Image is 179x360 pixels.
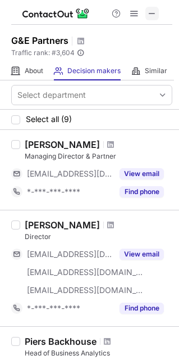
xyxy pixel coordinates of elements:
span: Select all (9) [26,115,72,124]
span: Traffic rank: # 3,604 [11,49,75,57]
div: Managing Director & Partner [25,151,172,161]
h1: G&E Partners [11,34,68,47]
span: About [25,66,43,75]
span: Similar [145,66,167,75]
div: [PERSON_NAME] [25,139,100,150]
div: Piers Backhouse [25,336,97,347]
span: Decision makers [67,66,121,75]
button: Reveal Button [120,249,164,260]
div: Head of Business Analytics [25,348,172,358]
button: Reveal Button [120,168,164,179]
div: [PERSON_NAME] [25,219,100,231]
img: ContactOut v5.3.10 [22,7,90,20]
span: [EMAIL_ADDRESS][DOMAIN_NAME] [27,267,144,277]
button: Reveal Button [120,186,164,197]
div: Select department [17,89,86,101]
span: [EMAIL_ADDRESS][DOMAIN_NAME] [27,285,144,295]
span: [EMAIL_ADDRESS][DOMAIN_NAME] [27,249,113,259]
span: [EMAIL_ADDRESS][DOMAIN_NAME] [27,169,113,179]
div: Director [25,232,172,242]
button: Reveal Button [120,303,164,314]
